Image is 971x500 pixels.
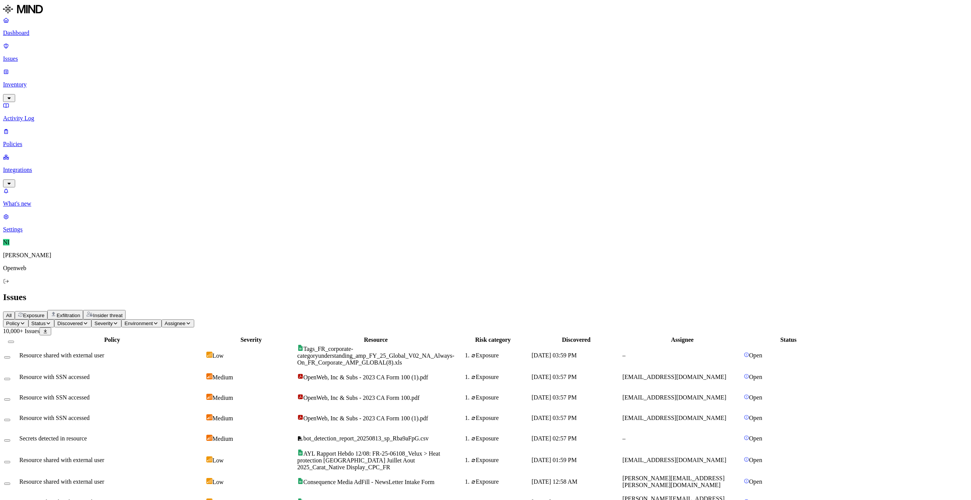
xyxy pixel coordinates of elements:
div: Exposure [471,394,530,401]
span: [DATE] 03:59 PM [531,352,577,358]
button: Select row [4,483,10,485]
img: google-sheets.svg [297,345,303,351]
span: Severity [94,321,113,326]
span: Policy [6,321,20,326]
span: [EMAIL_ADDRESS][DOMAIN_NAME] [622,415,726,421]
span: Medium [212,374,233,381]
span: [EMAIL_ADDRESS][DOMAIN_NAME] [622,457,726,463]
span: Resource with SSN accessed [19,374,90,380]
span: – [622,435,625,442]
div: Discovered [531,336,621,343]
span: Assignee [165,321,185,326]
p: Policies [3,141,968,148]
img: adobe-pdf.svg [297,414,303,420]
img: status-open.svg [744,415,749,420]
div: Policy [19,336,205,343]
img: status-open.svg [744,374,749,379]
div: Status [744,336,833,343]
a: What's new [3,187,968,207]
a: Integrations [3,154,968,186]
a: Activity Log [3,102,968,122]
span: Open [749,435,762,442]
span: Open [749,374,762,380]
img: severity-medium.svg [206,394,212,400]
span: OpenWeb, Inc & Subs - 2023 CA Form 100 (1).pdf [303,415,428,421]
img: status-open.svg [744,478,749,484]
span: [PERSON_NAME][EMAIL_ADDRESS][PERSON_NAME][DOMAIN_NAME] [622,475,724,488]
span: Tags_FR_corporate-categoryunderstanding_amp_FY_25_Global_V02_NA_Always-On_FR_Corporate_AMP_GLOBAL... [297,346,454,366]
span: Consequence Media AdFill - NewsLetter Intake Form [303,479,435,485]
span: – [622,352,625,358]
span: NI [3,239,9,245]
span: Open [749,478,762,485]
a: MIND [3,3,968,17]
p: Activity Log [3,115,968,122]
span: Open [749,352,762,358]
button: Select row [4,439,10,442]
span: Resource shared with external user [19,457,104,463]
span: [DATE] 03:57 PM [531,394,577,401]
a: Issues [3,42,968,62]
p: Openweb [3,265,968,272]
button: Select row [4,419,10,421]
p: Settings [3,226,968,233]
span: Resource shared with external user [19,352,104,358]
img: status-open.svg [744,457,749,462]
img: severity-low.svg [206,352,212,358]
p: Inventory [3,81,968,88]
span: Open [749,394,762,401]
button: Select row [4,398,10,401]
a: Inventory [3,68,968,101]
div: Assignee [622,336,742,343]
div: Resource [297,336,454,343]
img: status-open.svg [744,435,749,440]
span: [EMAIL_ADDRESS][DOMAIN_NAME] [622,374,726,380]
span: 10,000+ Issues [3,328,39,334]
img: severity-medium.svg [206,414,212,420]
span: All [6,313,12,318]
span: Environment [124,321,153,326]
span: OpenWeb, Inc & Subs - 2023 CA Form 100.pdf [303,395,420,401]
span: [EMAIL_ADDRESS][DOMAIN_NAME] [622,394,726,401]
span: Low [212,479,223,485]
span: Secrets detected in resource [19,435,87,442]
p: What's new [3,200,968,207]
a: Policies [3,128,968,148]
img: severity-low.svg [206,478,212,484]
p: Issues [3,55,968,62]
span: Medium [212,415,233,421]
span: Resource with SSN accessed [19,394,90,401]
p: Integrations [3,167,968,173]
p: Dashboard [3,30,968,36]
span: [DATE] 03:57 PM [531,374,577,380]
span: Status [31,321,46,326]
span: [DATE] 01:59 PM [531,457,577,463]
img: severity-medium.svg [206,373,212,379]
span: AYL Rapport Hebdo 12/08: FR-25-06108_Velux > Heat protection [GEOGRAPHIC_DATA] Juillet Aout 2025_... [297,450,440,470]
span: Low [212,457,223,464]
a: Settings [3,213,968,233]
span: Resource shared with external user [19,478,104,485]
img: MIND [3,3,43,15]
span: Exfiltration [57,313,80,318]
div: Risk category [456,336,530,343]
span: Insider threat [93,313,123,318]
span: [DATE] 03:57 PM [531,415,577,421]
span: bot_detection_report_20250813_sp_Rba9aFpG.csv [303,435,429,442]
span: OpenWeb, Inc & Subs - 2023 CA Form 100 (1).pdf [303,374,428,381]
span: Open [749,415,762,421]
span: Exposure [23,313,44,318]
img: severity-medium.svg [206,435,212,441]
img: status-open.svg [744,394,749,399]
button: Select row [4,461,10,463]
span: Open [749,457,762,463]
div: Severity [206,336,296,343]
a: Dashboard [3,17,968,36]
img: adobe-pdf.svg [297,373,303,379]
button: Select row [4,378,10,380]
div: Exposure [471,415,530,421]
button: Select all [8,341,14,343]
img: google-sheets.svg [297,478,303,484]
img: status-open.svg [744,352,749,357]
span: Low [212,352,223,359]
